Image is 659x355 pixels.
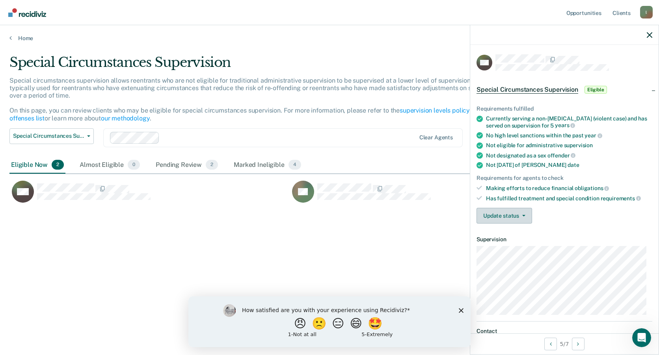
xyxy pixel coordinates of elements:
[477,86,578,94] span: Special Circumstances Supervision
[470,333,659,354] div: 5 / 7
[9,35,650,42] a: Home
[544,338,557,350] button: Previous Opportunity
[128,160,140,170] span: 0
[400,107,470,114] a: supervision levels policy
[568,162,579,168] span: date
[486,162,652,168] div: Not [DATE] of [PERSON_NAME]
[9,54,504,77] div: Special Circumstances Supervision
[470,77,659,102] div: Special Circumstances SupervisionEligible
[477,175,652,181] div: Requirements for agents to check
[8,8,46,17] img: Recidiviz
[9,77,501,122] p: Special circumstances supervision allows reentrants who are not eligible for traditional administ...
[555,122,575,128] span: years
[632,328,651,347] iframe: Intercom live chat
[477,328,652,335] dt: Contact
[575,185,609,191] span: obligations
[564,142,593,148] span: supervision
[486,115,652,129] div: Currently serving a non-[MEDICAL_DATA] (violent case) and has served on supervision for 5
[477,236,652,243] dt: Supervision
[289,160,301,170] span: 4
[585,86,607,94] span: Eligible
[13,133,84,139] span: Special Circumstances Supervision
[486,195,652,202] div: Has fulfilled treatment and special condition
[232,157,303,174] div: Marked Ineligible
[9,157,65,174] div: Eligible Now
[486,132,652,139] div: No high level sanctions within the past
[154,157,220,174] div: Pending Review
[585,132,602,139] span: year
[572,338,585,350] button: Next Opportunity
[9,107,500,122] a: violent offenses list
[206,160,218,170] span: 2
[486,185,652,192] div: Making efforts to reduce financial
[188,296,471,347] iframe: Survey by Kim from Recidiviz
[290,180,570,212] div: CaseloadOpportunityCell-158HN
[78,157,141,174] div: Almost Eligible
[547,152,576,159] span: offender
[601,195,641,202] span: requirements
[477,105,652,112] div: Requirements fulfilled
[477,208,532,224] button: Update status
[486,142,652,149] div: Not eligible for administrative
[419,134,453,141] div: Clear agents
[486,152,652,159] div: Not designated as a sex
[101,115,150,122] a: our methodology
[9,180,290,212] div: CaseloadOpportunityCell-917CW
[52,160,64,170] span: 2
[640,6,653,18] button: Profile dropdown button
[640,6,653,18] div: l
